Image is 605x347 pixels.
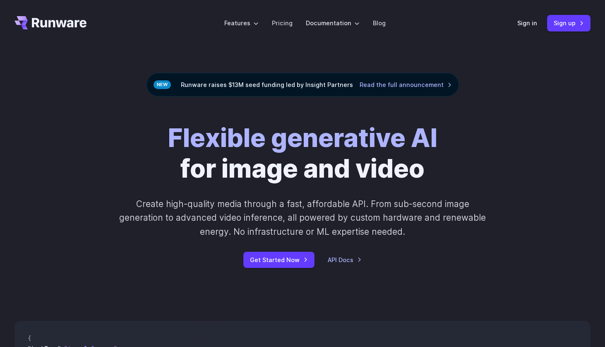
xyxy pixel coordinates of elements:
p: Create high-quality media through a fast, affordable API. From sub-second image generation to adv... [118,197,487,239]
a: Blog [373,18,386,28]
a: API Docs [328,255,362,265]
a: Read the full announcement [360,80,452,89]
a: Pricing [272,18,293,28]
a: Sign up [547,15,591,31]
div: Runware raises $13M seed funding led by Insight Partners [146,73,459,96]
span: { [28,335,31,342]
label: Features [224,18,259,28]
strong: Flexible generative AI [168,123,437,153]
label: Documentation [306,18,360,28]
a: Get Started Now [243,252,315,268]
h1: for image and video [168,123,437,184]
a: Sign in [517,18,537,28]
a: Go to / [14,16,86,29]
